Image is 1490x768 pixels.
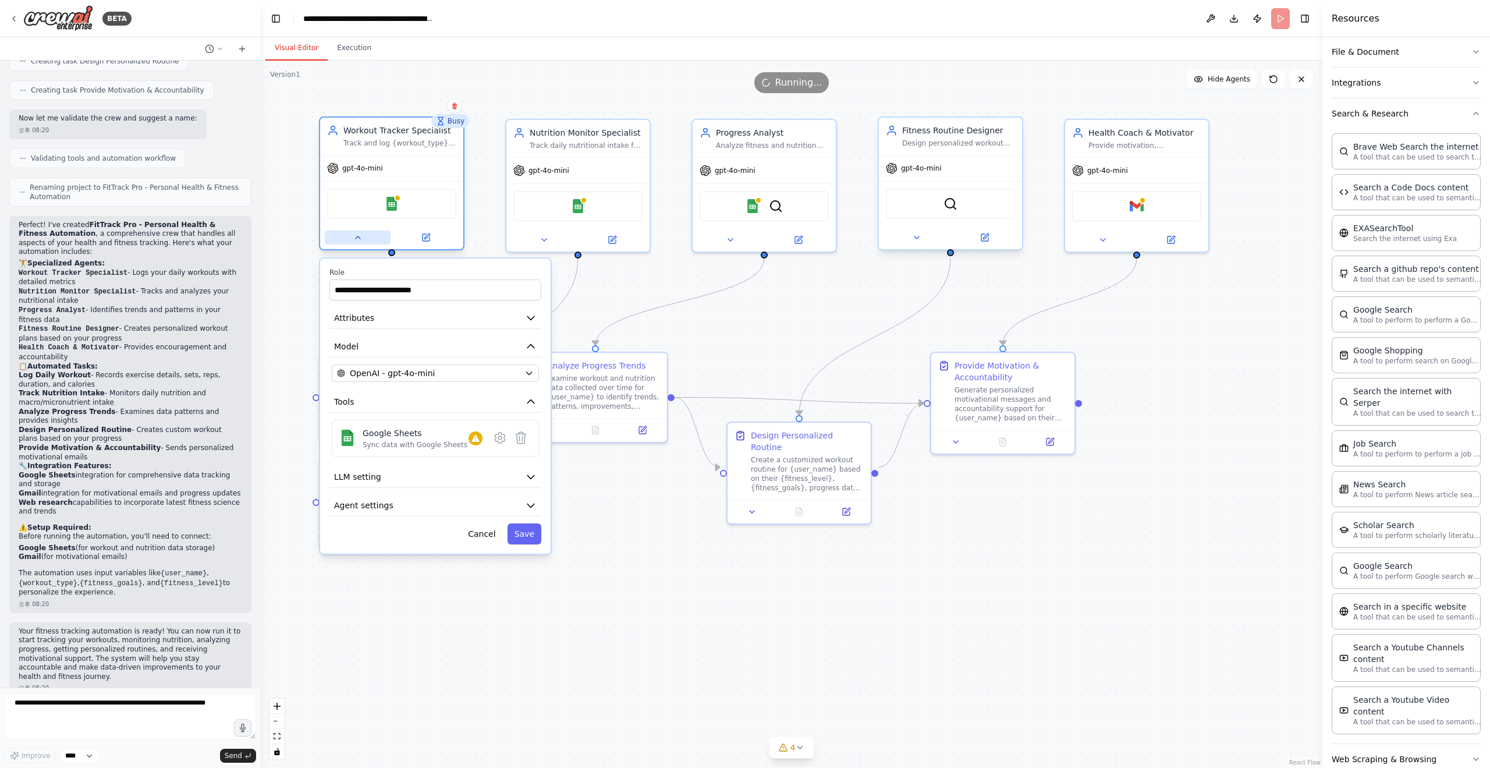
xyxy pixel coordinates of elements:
[19,306,86,314] code: Progress Analyst
[461,523,502,544] button: Cancel
[528,166,569,175] span: gpt-4o-mini
[1353,717,1481,727] p: A tool that can be used to semantic search a query from a Youtube Video content.
[19,344,119,352] code: Health Coach & Motivator
[27,259,105,267] strong: Specialized Agents:
[19,306,242,324] li: - Identifies trends and patterns in your fitness data
[1353,601,1481,613] div: Search in a specific website
[1353,531,1481,540] p: A tool to perform scholarly literature search with a search_query.
[30,183,242,201] span: Renaming project to FitTrack Pro - Personal Health & Fitness Automation
[1353,572,1481,581] p: A tool to perform Google search with a search_query.
[19,544,242,553] li: (for workout and nutrition data storage)
[523,352,668,443] div: Analyze Progress TrendsExamine workout and nutrition data collected over time for {user_name} to ...
[751,455,864,493] div: Create a customized workout routine for {user_name} based on their {fitness_level}, {fitness_goal...
[1208,75,1250,84] span: Hide Agents
[269,699,285,714] button: zoom in
[19,408,242,426] li: - Examines data patterns and provides insights
[775,505,824,519] button: No output available
[746,199,760,213] img: Google Sheets
[19,371,91,379] strong: Log Daily Workout
[339,430,356,446] img: Google Sheets
[715,166,755,175] span: gpt-4o-mini
[5,748,55,763] button: Improve
[1289,759,1321,766] a: React Flow attribution
[343,125,456,136] div: Workout Tracker Specialist
[769,199,783,213] img: SerperDevTool
[751,430,864,453] div: Design Personalized Routine
[31,86,204,95] span: Creating task Provide Motivation & Accountability
[1353,409,1481,418] p: A tool that can be used to search the internet with a search_query. Supports different search typ...
[1064,119,1209,253] div: Health Coach & MotivatorProvide motivation, accountability, and guidance to {user_name} by creati...
[1187,70,1257,89] button: Hide Agents
[878,119,1023,253] div: Fitness Routine DesignerDesign personalized workout routines for {user_name} based on their {fitn...
[19,544,76,552] strong: Google Sheets
[775,76,822,90] span: Running...
[901,164,942,173] span: gpt-4o-mini
[997,259,1143,345] g: Edge from 2f9c098d-e704-4881-a0cb-893d68b17df0 to 6e74d608-eb12-4b81-ab4c-ee511952acce
[19,489,242,498] li: integration for motivational emails and progress updates
[1339,525,1349,535] img: SerplyScholarSearchTool
[393,231,459,245] button: Open in side panel
[675,392,924,409] g: Edge from a8af9249-09c5-4ea4-91bf-81b4e02aef89 to 6e74d608-eb12-4b81-ab4c-ee511952acce
[902,125,1015,136] div: Fitness Routine Designer
[265,36,328,61] button: Visual Editor
[691,119,837,253] div: Progress AnalystAnalyze fitness and nutrition data trends for {user_name}, identifying patterns, ...
[220,749,256,763] button: Send
[1353,694,1481,717] div: Search a Youtube Video content
[19,288,136,296] code: Nutrition Monitor Specialist
[1138,233,1204,247] button: Open in side panel
[1087,166,1128,175] span: gpt-4o-mini
[431,114,469,128] div: Busy
[1088,127,1201,139] div: Health Coach & Motivator
[505,119,651,253] div: Nutrition Monitor SpecialistTrack daily nutritional intake for {user_name}, analyzing macronutrie...
[19,489,41,497] strong: Gmail
[160,579,223,587] code: {fitness_level}
[269,729,285,744] button: fit view
[765,233,831,247] button: Open in side panel
[952,231,1017,245] button: Open in side panel
[319,119,464,253] div: BusyWorkout Tracker SpecialistTrack and log {workout_type} activities, monitoring exercise durati...
[1339,706,1349,715] img: YoutubeVideoSearchTool
[19,569,242,597] p: The automation uses input variables like , , , and to personalize the experience.
[622,423,662,437] button: Open in side panel
[1339,653,1349,663] img: YoutubeChannelSearchTool
[329,466,541,488] button: LLM setting
[19,553,242,562] li: (for motivational emails)
[1353,141,1481,153] div: Brave Web Search the internet
[547,360,645,371] div: Analyze Progress Trends
[571,423,620,437] button: No output available
[19,444,161,452] strong: Provide Motivation & Accountability
[579,233,645,247] button: Open in side panel
[1339,444,1349,453] img: SerplyJobSearchTool
[19,343,242,362] li: - Provides encouragement and accountability
[1339,269,1349,278] img: GithubSearchTool
[1339,397,1349,406] img: SerperDevTool
[1353,153,1481,162] p: A tool that can be used to search the internet with a search_query.
[902,139,1015,148] div: Design personalized workout routines for {user_name} based on their {fitness_level}, {fitness_goa...
[1339,607,1349,616] img: WebsiteSearchTool
[385,197,399,211] img: Google Sheets
[1030,435,1070,449] button: Open in side panel
[350,367,435,379] span: OpenAI - gpt-4o-mini
[1130,199,1144,213] img: Gmail
[878,398,924,473] g: Edge from 56407f0b-d883-4488-9722-3bd2de3d8ba1 to 6e74d608-eb12-4b81-ab4c-ee511952acce
[1353,222,1457,234] div: EXASearchTool
[1339,147,1349,156] img: BraveSearchTool
[19,627,242,682] p: Your fitness tracking automation is ready! You can now run it to start tracking your workouts, mo...
[19,498,242,516] li: capabilities to incorporate latest fitness science and trends
[1353,642,1481,665] div: Search a Youtube Channels content
[329,336,541,358] button: Model
[329,391,541,413] button: Tools
[334,500,393,511] span: Agent settings
[19,471,76,479] strong: Google Sheets
[19,426,242,444] li: - Creates custom workout plans based on your progress
[826,505,866,519] button: Open in side panel
[19,221,242,257] p: Perfect! I've created , a comprehensive crew that handles all aspects of your health and fitness ...
[303,13,434,24] nav: breadcrumb
[1353,304,1481,316] div: Google Search
[19,325,119,333] code: Fitness Routine Designer
[1353,519,1481,531] div: Scholar Search
[161,569,207,578] code: {user_name}
[19,553,41,561] strong: Gmail
[716,141,829,150] div: Analyze fitness and nutrition data trends for {user_name}, identifying patterns, improvements, pl...
[726,422,872,525] div: Design Personalized RoutineCreate a customized workout routine for {user_name} based on their {fi...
